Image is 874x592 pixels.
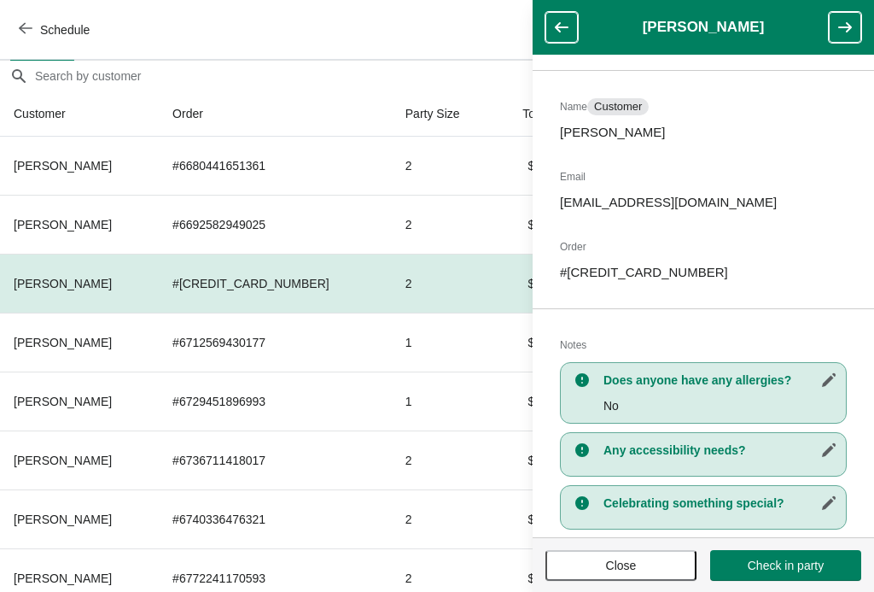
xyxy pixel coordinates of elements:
[392,254,495,313] td: 2
[495,254,562,313] td: $30
[392,137,495,195] td: 2
[495,431,562,489] td: $30
[392,313,495,372] td: 1
[560,337,847,354] h2: Notes
[159,195,392,254] td: # 6692582949025
[495,195,562,254] td: $30
[392,195,495,254] td: 2
[392,91,495,137] th: Party Size
[392,431,495,489] td: 2
[603,372,837,389] h3: Does anyone have any allergies?
[14,277,112,290] span: [PERSON_NAME]
[495,91,562,137] th: Total
[560,238,847,255] h2: Order
[14,454,112,467] span: [PERSON_NAME]
[159,489,392,548] td: # 6740336476321
[560,168,847,185] h2: Email
[392,489,495,548] td: 2
[159,137,392,195] td: # 6680441651361
[159,431,392,489] td: # 6736711418017
[392,372,495,431] td: 1
[14,395,112,408] span: [PERSON_NAME]
[14,159,112,173] span: [PERSON_NAME]
[603,495,837,512] h3: Celebrating something special?
[560,194,847,211] p: [EMAIL_ADDRESS][DOMAIN_NAME]
[748,559,824,572] span: Check in party
[14,513,112,526] span: [PERSON_NAME]
[495,372,562,431] td: $15
[594,100,642,114] span: Customer
[560,98,847,115] h2: Name
[603,397,837,414] p: No
[495,489,562,548] td: $27
[159,313,392,372] td: # 6712569430177
[495,313,562,372] td: $30
[159,254,392,313] td: # [CREDIT_CARD_NUMBER]
[578,19,829,36] h1: [PERSON_NAME]
[40,23,90,37] span: Schedule
[159,91,392,137] th: Order
[545,550,696,581] button: Close
[9,15,103,45] button: Schedule
[560,124,847,141] p: [PERSON_NAME]
[560,264,847,281] p: # [CREDIT_CARD_NUMBER]
[14,336,112,349] span: [PERSON_NAME]
[14,218,112,232] span: [PERSON_NAME]
[159,372,392,431] td: # 6729451896993
[710,550,861,581] button: Check in party
[34,61,874,91] input: Search by customer
[495,137,562,195] td: $30
[14,571,112,585] span: [PERSON_NAME]
[603,442,837,459] h3: Any accessibility needs?
[606,559,637,572] span: Close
